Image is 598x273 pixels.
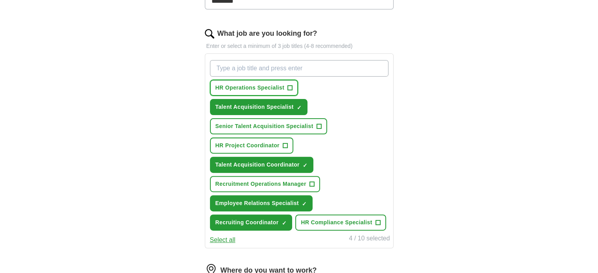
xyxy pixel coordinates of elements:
input: Type a job title and press enter [210,60,388,77]
button: Senior Talent Acquisition Specialist [210,118,327,134]
span: Recruitment Operations Manager [215,180,306,188]
span: ✓ [302,201,307,207]
button: HR Operations Specialist [210,80,298,96]
span: ✓ [282,220,286,226]
div: 4 / 10 selected [349,234,390,245]
button: Recruitment Operations Manager [210,176,320,192]
button: Employee Relations Specialist✓ [210,195,313,211]
button: HR Project Coordinator [210,137,293,154]
img: search.png [205,29,214,38]
button: HR Compliance Specialist [295,214,386,231]
label: What job are you looking for? [217,28,317,39]
span: Senior Talent Acquisition Specialist [215,122,313,130]
span: HR Project Coordinator [215,141,280,150]
span: ✓ [297,104,302,111]
span: Talent Acquisition Specialist [215,103,294,111]
p: Enter or select a minimum of 3 job titles (4-8 recommended) [205,42,394,50]
span: Employee Relations Specialist [215,199,299,207]
button: Talent Acquisition Coordinator✓ [210,157,313,173]
button: Select all [210,235,236,245]
button: Talent Acquisition Specialist✓ [210,99,307,115]
span: Talent Acquisition Coordinator [215,161,300,169]
span: ✓ [303,162,307,169]
span: Recruiting Coordinator [215,218,279,227]
button: Recruiting Coordinator✓ [210,214,293,231]
span: HR Operations Specialist [215,84,285,92]
span: HR Compliance Specialist [301,218,372,227]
